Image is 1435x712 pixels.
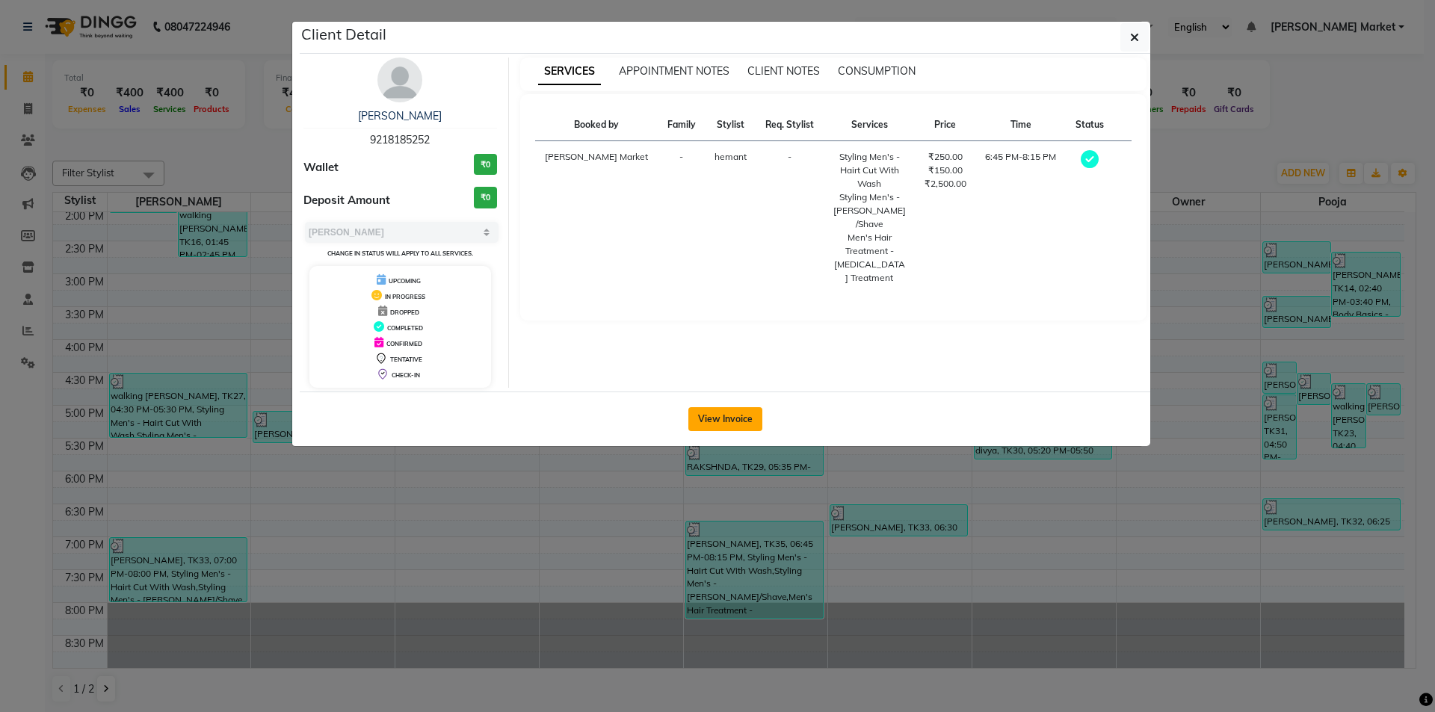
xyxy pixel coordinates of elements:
td: [PERSON_NAME] Market [535,141,658,294]
span: CONSUMPTION [838,64,916,78]
h3: ₹0 [474,187,497,208]
span: CONFIRMED [386,340,422,347]
th: Req. Stylist [756,109,824,141]
span: TENTATIVE [390,356,422,363]
span: IN PROGRESS [385,293,425,300]
th: Time [975,109,1066,141]
span: 9218185252 [370,133,430,146]
th: Price [915,109,975,141]
div: Styling Men's - Hairt Cut With Wash [833,150,906,191]
h3: ₹0 [474,154,497,176]
span: COMPLETED [387,324,423,332]
div: ₹2,500.00 [924,177,966,191]
td: - [756,141,824,294]
span: UPCOMING [389,277,421,285]
small: Change in status will apply to all services. [327,250,473,257]
span: DROPPED [390,309,419,316]
td: 6:45 PM-8:15 PM [975,141,1066,294]
th: Family [658,109,705,141]
div: ₹250.00 [924,150,966,164]
span: SERVICES [538,58,601,85]
div: ₹150.00 [924,164,966,177]
th: Booked by [535,109,658,141]
span: CLIENT NOTES [747,64,820,78]
button: View Invoice [688,407,762,431]
span: hemant [715,151,747,162]
span: Deposit Amount [303,192,390,209]
th: Stylist [705,109,756,141]
th: Services [824,109,915,141]
th: Status [1066,109,1113,141]
span: CHECK-IN [392,371,420,379]
div: Men's Hair Treatment - [MEDICAL_DATA] Treatment [833,231,906,285]
h5: Client Detail [301,23,386,46]
span: APPOINTMENT NOTES [619,64,729,78]
div: Styling Men's - [PERSON_NAME]/Shave [833,191,906,231]
span: Wallet [303,159,339,176]
img: avatar [377,58,422,102]
a: [PERSON_NAME] [358,109,442,123]
td: - [658,141,705,294]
